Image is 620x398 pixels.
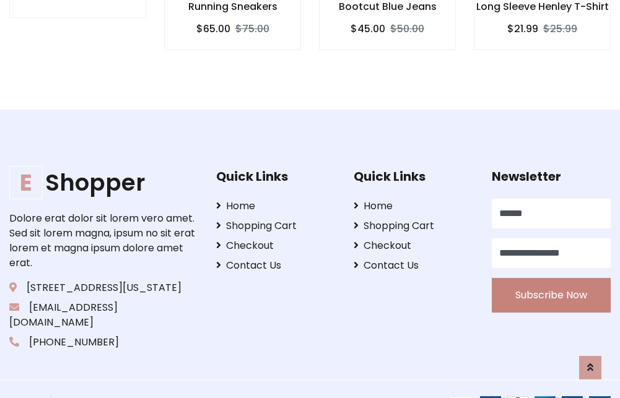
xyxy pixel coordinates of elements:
[9,169,197,196] a: EShopper
[9,335,197,350] p: [PHONE_NUMBER]
[354,199,473,214] a: Home
[165,1,300,12] h6: Running Sneakers
[320,1,455,12] h6: Bootcut Blue Jeans
[507,23,538,35] h6: $21.99
[9,166,43,199] span: E
[543,22,577,36] del: $25.99
[216,169,335,184] h5: Quick Links
[9,211,197,270] p: Dolore erat dolor sit lorem vero amet. Sed sit lorem magna, ipsum no sit erat lorem et magna ipsu...
[216,258,335,273] a: Contact Us
[9,280,197,295] p: [STREET_ADDRESS][US_STATE]
[354,238,473,253] a: Checkout
[474,1,610,12] h6: Long Sleeve Henley T-Shirt
[216,238,335,253] a: Checkout
[235,22,269,36] del: $75.00
[492,278,611,313] button: Subscribe Now
[196,23,230,35] h6: $65.00
[9,300,197,330] p: [EMAIL_ADDRESS][DOMAIN_NAME]
[216,218,335,233] a: Shopping Cart
[354,258,473,273] a: Contact Us
[351,23,385,35] h6: $45.00
[354,169,473,184] h5: Quick Links
[354,218,473,233] a: Shopping Cart
[390,22,424,36] del: $50.00
[9,169,197,196] h1: Shopper
[492,169,611,184] h5: Newsletter
[216,199,335,214] a: Home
